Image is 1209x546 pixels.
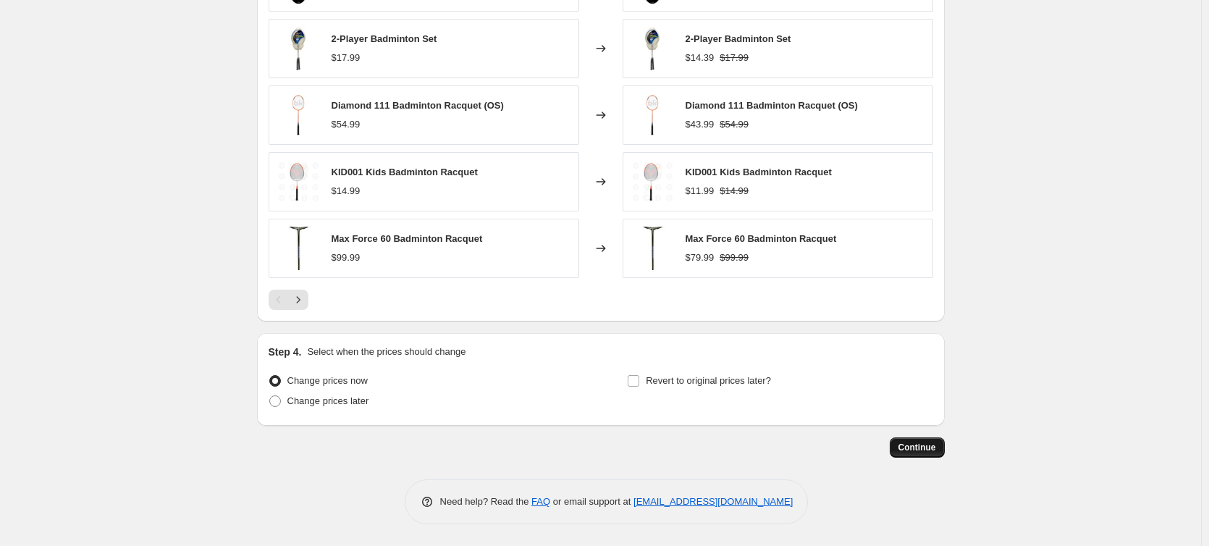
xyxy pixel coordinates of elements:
strike: $54.99 [720,117,749,132]
span: KID001 Kids Badminton Racquet [686,167,832,177]
span: 2-Player Badminton Set [686,33,791,44]
span: Revert to original prices later? [646,375,771,386]
strike: $99.99 [720,251,749,265]
span: Need help? Read the [440,496,532,507]
div: $79.99 [686,251,715,265]
span: KID001 Kids Badminton Racquet [332,167,478,177]
span: Max Force 60 Badminton Racquet [686,233,837,244]
span: 2-Player Badminton Set [332,33,437,44]
img: Victor-Kid-Badminton-Racquet_80x.jpg [277,160,320,203]
span: Diamond 111 Badminton Racquet (OS) [686,100,858,111]
div: $17.99 [332,51,361,65]
img: 36573m_7182m_1024x1024_f8e57d29-6bd4-47aa-a222-e9d49c10d70b_80x.jpg [277,227,320,270]
div: $43.99 [686,117,715,132]
div: $54.99 [332,117,361,132]
img: BAD_20DIAMOND_20111_20_Large_-500x500_80x.png [631,93,674,137]
h2: Step 4. [269,345,302,359]
span: or email support at [550,496,633,507]
div: $14.39 [686,51,715,65]
p: Select when the prices should change [307,345,466,359]
span: Continue [898,442,936,453]
a: FAQ [531,496,550,507]
strike: $14.99 [720,184,749,198]
a: [EMAIL_ADDRESS][DOMAIN_NAME] [633,496,793,507]
span: Diamond 111 Badminton Racquet (OS) [332,100,504,111]
div: $14.99 [332,184,361,198]
img: Victor-Kid-Badminton-Racquet_80x.jpg [631,160,674,203]
span: Change prices now [287,375,368,386]
button: Continue [890,437,945,458]
div: $99.99 [332,251,361,265]
img: 36573m_7182m_1024x1024_f8e57d29-6bd4-47aa-a222-e9d49c10d70b_80x.jpg [631,227,674,270]
img: 36510_A_2Player.Badminton_80x.jpg [631,27,674,70]
nav: Pagination [269,290,308,310]
img: 36510_A_2Player.Badminton_80x.jpg [277,27,320,70]
img: BAD_20DIAMOND_20111_20_Large_-500x500_80x.png [277,93,320,137]
span: Max Force 60 Badminton Racquet [332,233,483,244]
strike: $17.99 [720,51,749,65]
div: $11.99 [686,184,715,198]
span: Change prices later [287,395,369,406]
button: Next [288,290,308,310]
